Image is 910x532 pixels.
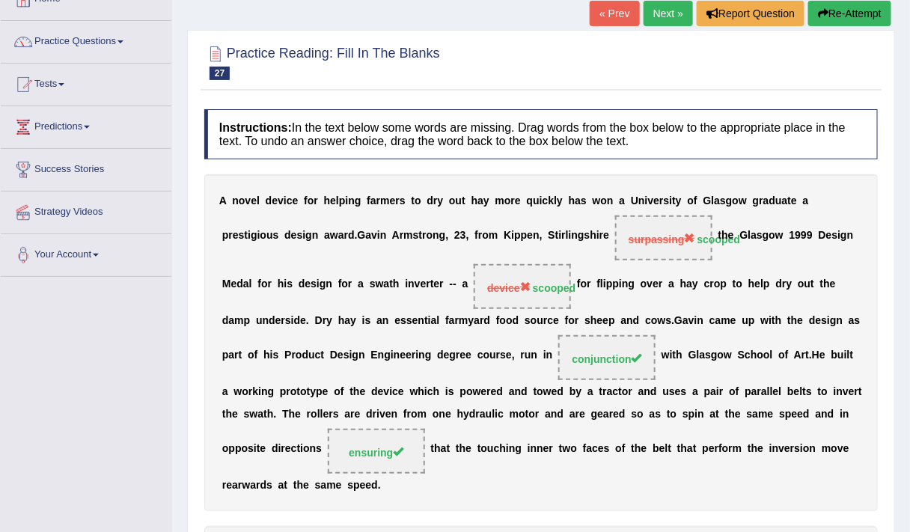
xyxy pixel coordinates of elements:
[1,106,171,144] a: Predictions
[370,278,376,290] b: s
[648,195,654,207] b: v
[478,230,482,242] b: r
[600,278,603,290] b: l
[796,230,801,242] b: 9
[647,278,653,290] b: v
[533,230,540,242] b: n
[645,195,648,207] b: i
[819,230,826,242] b: D
[245,230,248,242] b: t
[243,278,249,290] b: a
[763,278,770,290] b: p
[233,230,239,242] b: e
[753,195,760,207] b: g
[210,67,230,80] span: 27
[305,278,311,290] b: e
[415,195,421,207] b: o
[760,278,763,290] b: l
[422,230,426,242] b: r
[330,230,338,242] b: w
[219,195,227,207] b: A
[601,195,608,207] b: o
[256,314,263,326] b: u
[390,195,396,207] b: e
[653,278,659,290] b: e
[287,195,293,207] b: c
[581,278,587,290] b: o
[597,278,601,290] b: f
[232,195,239,207] b: n
[775,230,784,242] b: w
[400,230,403,242] b: r
[244,314,251,326] b: p
[394,314,400,326] b: e
[590,230,597,242] b: h
[236,278,243,290] b: d
[380,195,389,207] b: m
[291,314,294,326] b: i
[330,195,336,207] b: e
[575,195,581,207] b: a
[450,278,454,290] b: -
[504,195,511,207] b: o
[603,278,606,290] b: i
[511,230,514,242] b: i
[342,278,349,290] b: o
[751,230,757,242] b: a
[403,230,412,242] b: m
[578,230,584,242] b: g
[736,278,743,290] b: o
[204,109,878,159] h4: In the text below some words are missing. Drag words from the box below to the appropriate place ...
[324,230,330,242] b: a
[393,278,400,290] b: h
[669,195,672,207] b: i
[555,230,559,242] b: t
[808,1,891,26] button: Re-Attempt
[278,195,284,207] b: v
[477,195,483,207] b: a
[338,314,345,326] b: h
[384,278,390,290] b: a
[348,195,355,207] b: n
[338,230,344,242] b: a
[222,314,229,326] b: d
[269,314,275,326] b: d
[427,195,433,207] b: d
[272,195,278,207] b: e
[355,230,358,242] b: .
[412,314,418,326] b: e
[376,278,384,290] b: w
[433,230,439,242] b: n
[278,278,284,290] b: h
[1,149,171,186] a: Success Stories
[557,195,563,207] b: y
[284,230,291,242] b: d
[489,230,498,242] b: m
[320,278,326,290] b: g
[622,278,629,290] b: n
[293,195,299,207] b: e
[302,230,305,242] b: i
[365,230,371,242] b: a
[697,233,741,245] strong: scooped
[437,314,440,326] b: l
[268,278,272,290] b: r
[804,278,811,290] b: u
[653,195,659,207] b: e
[631,195,638,207] b: U
[668,278,674,290] b: a
[561,230,565,242] b: r
[1,192,171,229] a: Strategy Videos
[558,230,561,242] b: i
[533,282,576,294] strong: scooped
[798,278,804,290] b: o
[415,278,421,290] b: v
[275,314,281,326] b: e
[406,314,412,326] b: s
[281,314,285,326] b: r
[566,230,569,242] b: l
[697,1,804,26] button: Report Question
[424,314,428,326] b: t
[291,230,297,242] b: e
[305,230,312,242] b: g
